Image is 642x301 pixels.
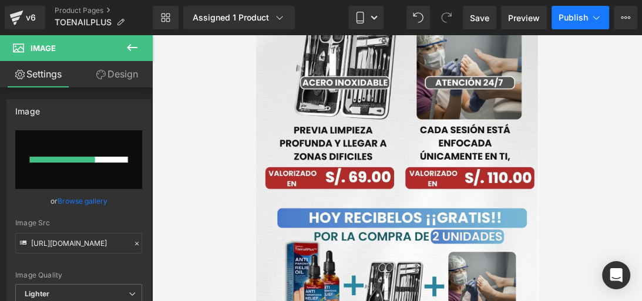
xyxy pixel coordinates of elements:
a: Browse gallery [58,191,107,211]
div: Image Quality [15,271,142,279]
a: v6 [5,6,45,29]
button: Undo [406,6,430,29]
input: Link [15,233,142,253]
button: Redo [435,6,458,29]
button: More [614,6,637,29]
span: Publish [559,13,588,22]
span: TOENAILPLUS [55,18,112,27]
span: Image [31,43,56,53]
button: Publish [552,6,609,29]
a: Preview [501,6,547,29]
div: v6 [23,10,38,25]
div: Assigned 1 Product [193,12,285,23]
a: Product Pages [55,6,153,15]
div: Image [15,100,40,116]
a: New Library [153,6,179,29]
a: Design [79,61,155,87]
div: Open Intercom Messenger [602,261,630,289]
div: or [15,195,142,207]
b: Lighter [25,289,49,298]
div: Image Src [15,219,142,227]
span: Save [470,12,489,24]
span: Preview [508,12,540,24]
